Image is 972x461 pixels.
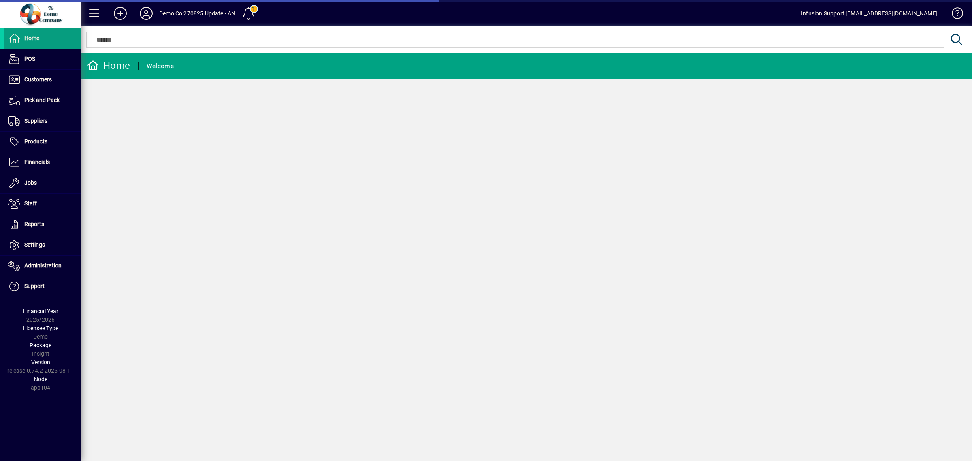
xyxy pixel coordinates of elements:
[24,200,37,207] span: Staff
[4,256,81,276] a: Administration
[24,35,39,41] span: Home
[24,159,50,165] span: Financials
[24,55,35,62] span: POS
[4,214,81,235] a: Reports
[24,138,47,145] span: Products
[4,90,81,111] a: Pick and Pack
[4,132,81,152] a: Products
[4,70,81,90] a: Customers
[24,241,45,248] span: Settings
[24,117,47,124] span: Suppliers
[24,76,52,83] span: Customers
[24,179,37,186] span: Jobs
[23,308,58,314] span: Financial Year
[4,276,81,297] a: Support
[801,7,938,20] div: Infusion Support [EMAIL_ADDRESS][DOMAIN_NAME]
[24,97,60,103] span: Pick and Pack
[30,342,51,348] span: Package
[24,221,44,227] span: Reports
[24,283,45,289] span: Support
[107,6,133,21] button: Add
[31,359,50,365] span: Version
[147,60,174,73] div: Welcome
[4,194,81,214] a: Staff
[946,2,962,28] a: Knowledge Base
[4,173,81,193] a: Jobs
[24,262,62,269] span: Administration
[4,152,81,173] a: Financials
[4,111,81,131] a: Suppliers
[4,49,81,69] a: POS
[4,235,81,255] a: Settings
[34,376,47,382] span: Node
[159,7,236,20] div: Demo Co 270825 Update - AN
[133,6,159,21] button: Profile
[87,59,130,72] div: Home
[23,325,58,331] span: Licensee Type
